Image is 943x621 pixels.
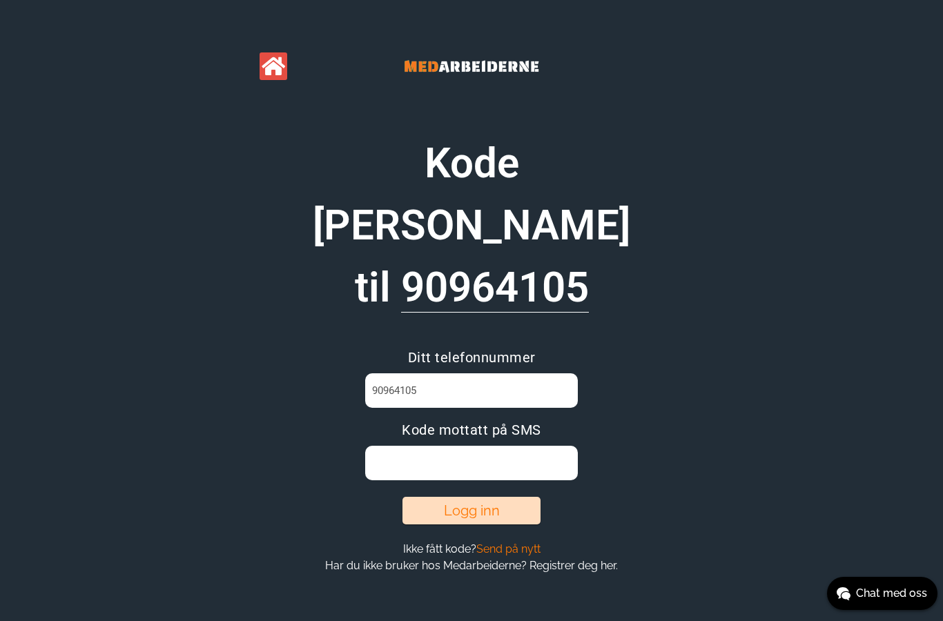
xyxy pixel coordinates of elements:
[399,542,545,556] button: Ikke fått kode?Send på nytt
[476,542,541,555] span: Send på nytt
[402,497,541,524] button: Logg inn
[402,422,541,438] span: Kode mottatt på SMS
[321,558,622,573] button: Har du ikke bruker hos Medarbeiderne? Registrer deg her.
[827,577,937,610] button: Chat med oss
[856,585,927,602] span: Chat med oss
[368,41,575,91] img: Banner
[408,349,536,366] span: Ditt telefonnummer
[299,132,644,319] h1: Kode [PERSON_NAME] til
